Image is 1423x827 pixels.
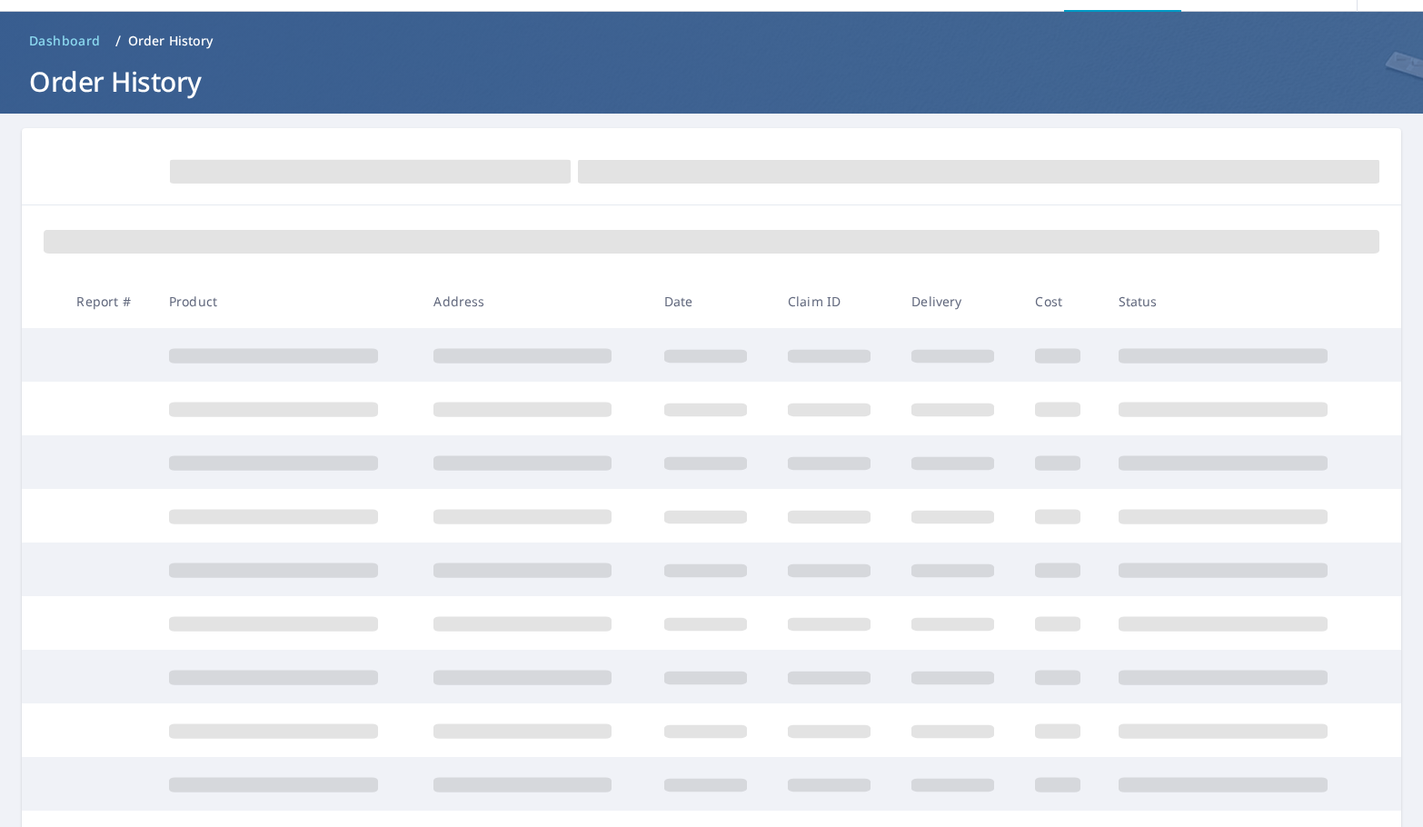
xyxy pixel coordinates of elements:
th: Cost [1020,274,1103,328]
span: Dashboard [29,32,101,50]
th: Report # [62,274,154,328]
th: Address [419,274,649,328]
th: Product [154,274,419,328]
th: Date [650,274,773,328]
li: / [115,30,121,52]
nav: breadcrumb [22,26,1401,55]
th: Claim ID [773,274,897,328]
p: Order History [128,32,214,50]
th: Status [1104,274,1369,328]
a: Dashboard [22,26,108,55]
h1: Order History [22,63,1401,100]
th: Delivery [897,274,1020,328]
